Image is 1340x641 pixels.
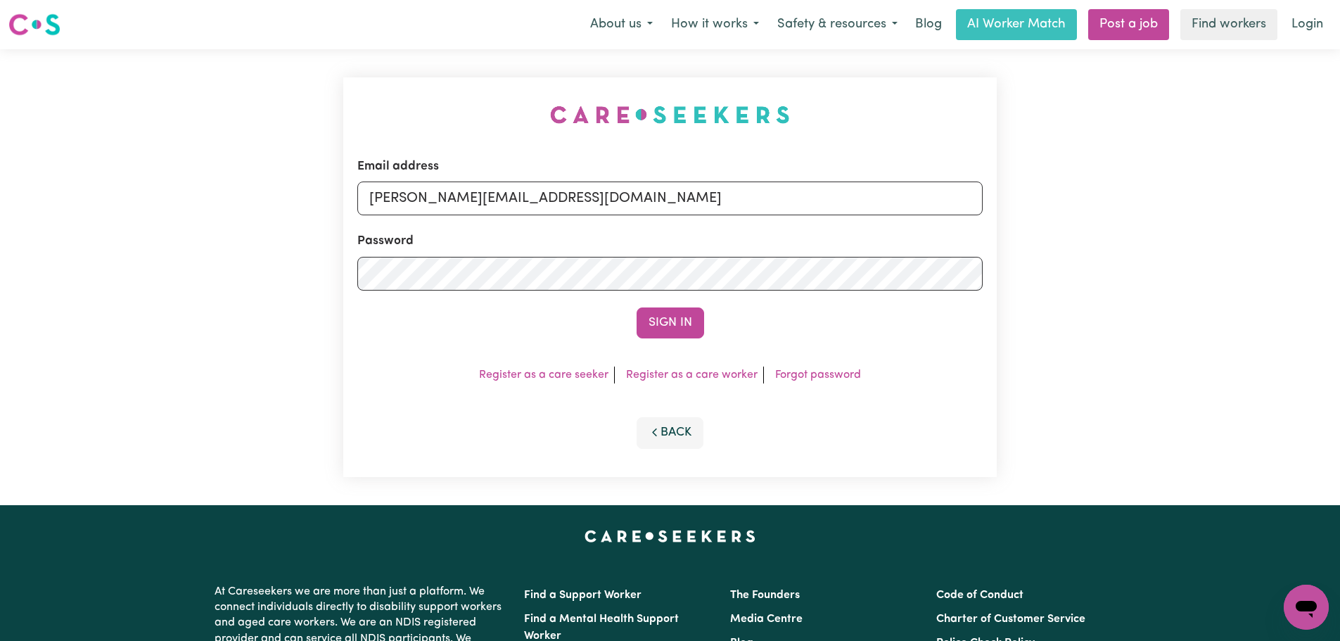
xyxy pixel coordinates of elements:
[1284,585,1329,630] iframe: Button to launch messaging window
[936,590,1023,601] a: Code of Conduct
[1180,9,1277,40] a: Find workers
[8,8,60,41] a: Careseekers logo
[907,9,950,40] a: Blog
[581,10,662,39] button: About us
[585,531,755,542] a: Careseekers home page
[1283,9,1332,40] a: Login
[479,369,608,381] a: Register as a care seeker
[768,10,907,39] button: Safety & resources
[730,590,800,601] a: The Founders
[524,590,642,601] a: Find a Support Worker
[730,614,803,625] a: Media Centre
[357,232,414,250] label: Password
[1088,9,1169,40] a: Post a job
[357,158,439,176] label: Email address
[956,9,1077,40] a: AI Worker Match
[936,614,1085,625] a: Charter of Customer Service
[637,417,704,448] button: Back
[357,182,983,215] input: Email address
[662,10,768,39] button: How it works
[8,12,60,37] img: Careseekers logo
[637,307,704,338] button: Sign In
[775,369,861,381] a: Forgot password
[626,369,758,381] a: Register as a care worker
